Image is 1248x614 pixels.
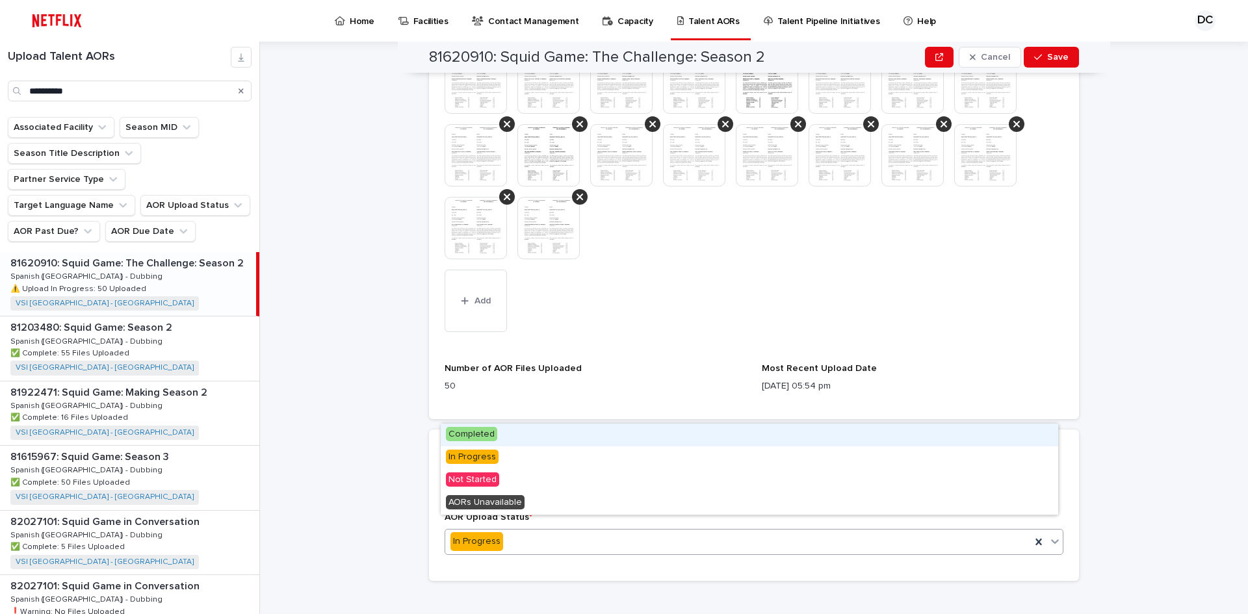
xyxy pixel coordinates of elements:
[446,427,497,441] span: Completed
[445,364,582,373] span: Number of AOR Files Uploaded
[10,513,202,528] p: 82027101: Squid Game in Conversation
[10,335,165,346] p: Spanish ([GEOGRAPHIC_DATA]) - Dubbing
[10,319,175,334] p: 81203480: Squid Game: Season 2
[140,195,250,216] button: AOR Upload Status
[446,472,499,487] span: Not Started
[16,492,194,502] a: VSI [GEOGRAPHIC_DATA] - [GEOGRAPHIC_DATA]
[446,495,525,509] span: AORs Unavailable
[8,221,100,242] button: AOR Past Due?
[10,399,165,411] p: Spanish ([GEOGRAPHIC_DATA]) - Dubbing
[445,270,507,332] button: Add
[10,528,165,540] p: Spanish ([GEOGRAPHIC_DATA]) - Dubbing
[120,117,199,138] button: Season MID
[105,221,196,242] button: AOR Due Date
[981,53,1010,62] span: Cancel
[10,578,202,593] p: 82027101: Squid Game in Conversation
[474,296,491,305] span: Add
[441,424,1058,446] div: Completed
[10,346,132,358] p: ✅ Complete: 55 Files Uploaded
[446,450,499,464] span: In Progress
[8,117,114,138] button: Associated Facility
[762,364,877,373] span: Most Recent Upload Date
[10,476,133,487] p: ✅ Complete: 50 Files Uploaded
[1195,10,1215,31] div: DC
[10,270,165,281] p: Spanish ([GEOGRAPHIC_DATA]) - Dubbing
[445,513,532,522] span: AOR Upload Status
[16,299,194,308] a: VSI [GEOGRAPHIC_DATA] - [GEOGRAPHIC_DATA]
[26,8,88,34] img: ifQbXi3ZQGMSEF7WDB7W
[441,446,1058,469] div: In Progress
[445,379,746,393] p: 50
[16,363,194,372] a: VSI [GEOGRAPHIC_DATA] - [GEOGRAPHIC_DATA]
[10,463,165,475] p: Spanish ([GEOGRAPHIC_DATA]) - Dubbing
[450,532,503,551] div: In Progress
[16,428,194,437] a: VSI [GEOGRAPHIC_DATA] - [GEOGRAPHIC_DATA]
[10,411,131,422] p: ✅ Complete: 16 Files Uploaded
[10,282,149,294] p: ⚠️ Upload In Progress: 50 Uploaded
[1024,47,1079,68] button: Save
[959,47,1021,68] button: Cancel
[16,557,194,567] a: VSI [GEOGRAPHIC_DATA] - [GEOGRAPHIC_DATA]
[10,255,246,270] p: 81620910: Squid Game: The Challenge: Season 2
[8,81,252,101] input: Search
[762,379,1063,393] p: [DATE] 05:54 pm
[441,469,1058,492] div: Not Started
[429,48,765,67] h2: 81620910: Squid Game: The Challenge: Season 2
[8,195,135,216] button: Target Language Name
[10,540,127,552] p: ✅ Complete: 5 Files Uploaded
[8,143,141,164] button: Season Title Description
[8,50,231,64] h1: Upload Talent AORs
[1047,53,1069,62] span: Save
[10,384,210,399] p: 81922471: Squid Game: Making Season 2
[10,448,172,463] p: 81615967: Squid Game: Season 3
[8,169,125,190] button: Partner Service Type
[441,492,1058,515] div: AORs Unavailable
[10,593,165,604] p: Spanish ([GEOGRAPHIC_DATA]) - Dubbing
